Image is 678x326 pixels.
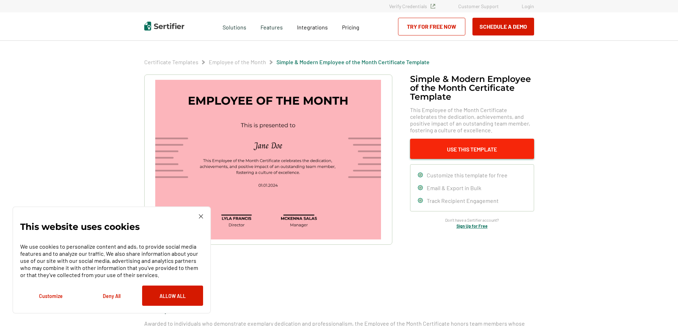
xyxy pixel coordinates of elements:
[155,80,381,239] img: Simple & Modern Employee of the Month Certificate Template
[199,214,203,219] img: Cookie Popup Close
[410,74,534,101] h1: Simple & Modern Employee of the Month Certificate Template
[445,217,499,223] span: Don’t have a Sertifier account?
[297,24,328,31] span: Integrations
[410,106,534,133] span: This Employee of the Month Certificate celebrates the dedication, achievements, and positive impa...
[431,4,435,9] img: Verified
[456,223,488,228] a: Sign Up for Free
[276,59,430,65] a: Simple & Modern Employee of the Month Certificate Template
[427,197,499,204] span: Track Recipient Engagement
[389,3,435,9] a: Verify Credentials
[223,22,246,31] span: Solutions
[20,223,140,230] p: This website uses cookies
[144,22,184,31] img: Sertifier | Digital Credentialing Platform
[410,139,534,159] button: Use This Template
[144,59,430,66] div: Breadcrumb
[20,243,203,278] p: We use cookies to personalize content and ads, to provide social media features and to analyze ou...
[427,184,481,191] span: Email & Export in Bulk
[472,18,534,35] button: Schedule a Demo
[342,22,359,31] a: Pricing
[209,59,266,66] span: Employee of the Month
[144,59,198,66] span: Certificate Templates
[260,22,283,31] span: Features
[342,24,359,31] span: Pricing
[209,59,266,65] a: Employee of the Month
[20,286,81,306] button: Customize
[643,292,678,326] iframe: Chat Widget
[398,18,465,35] a: Try for Free Now
[144,59,198,65] a: Certificate Templates
[297,22,328,31] a: Integrations
[427,172,508,178] span: Customize this template for free
[81,286,142,306] button: Deny All
[522,3,534,9] a: Login
[276,59,430,66] span: Simple & Modern Employee of the Month Certificate Template
[458,3,499,9] a: Customer Support
[142,286,203,306] button: Allow All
